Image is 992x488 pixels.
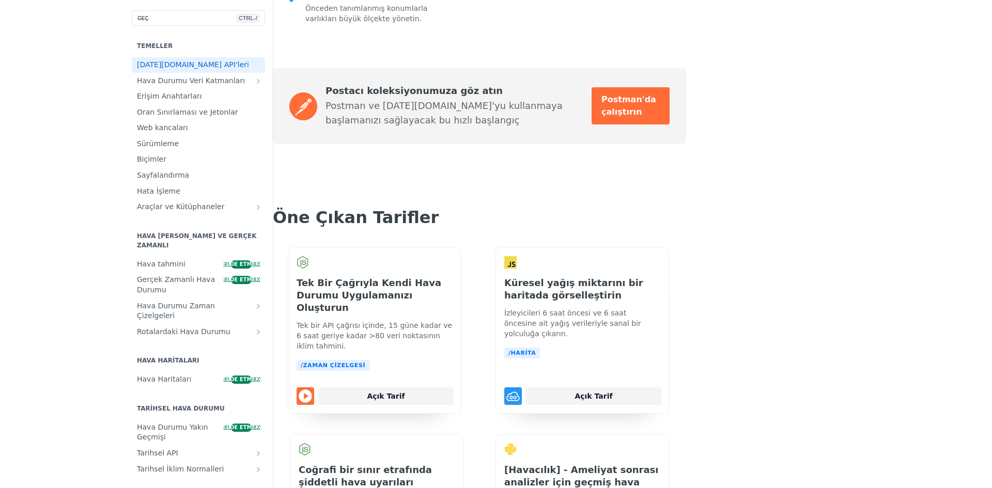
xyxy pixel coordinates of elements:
a: Oran Sınırlaması ve Jetonlar [132,105,265,120]
a: Biçimler [132,152,265,167]
font: CTRL-/ [239,15,257,21]
a: /Zaman Çizelgesi [297,360,369,371]
font: Hava Haritaları [137,357,199,364]
font: Oran Sınırlaması ve Jetonlar [137,108,238,116]
font: Web kancaları [137,123,188,132]
a: Gerçek Zamanlı Hava Durumuelde etmek [132,272,265,297]
font: Hava Haritaları [137,375,191,383]
font: Önceden tanımlanmış konumlarla varlıkları büyük ölçekte yönetin. [305,4,427,23]
font: Erişim Anahtarları [137,92,202,100]
font: Temeller [137,42,173,50]
font: Hava Durumu Zaman Çizelgeleri [137,302,215,320]
font: Sürümleme [137,139,179,148]
a: Açık Tarif [318,387,454,405]
font: Rotalardaki Hava Durumu [137,327,230,336]
font: Hava [PERSON_NAME] ve gerçek zamanlı [137,232,256,249]
font: Gerçek Zamanlı Hava Durumu [137,275,215,294]
button: Araçlar ve Kitaplıklar için alt sayfaları göster [254,203,262,211]
a: Sürümleme [132,136,265,152]
font: Küresel yağış miktarını bir haritada görselleştirin [504,277,643,301]
a: Hava tahminielde etmek [132,257,265,272]
a: Web kancaları [132,120,265,136]
font: Sayfalandırma [137,171,189,179]
a: Sayfalandırma [132,168,265,183]
font: elde etmek [223,261,260,267]
font: Hava Durumu Yakın Geçmişi [137,423,208,442]
font: Tarihsel İklim Normalleri [137,465,224,473]
font: Hata İşleme [137,187,180,195]
button: Tarihsel API için alt sayfaları göster [254,449,262,458]
a: [DATE][DOMAIN_NAME] API'leri [132,57,265,73]
button: Hava Durumu Zaman Çizelgeleri için alt sayfaları göster [254,302,262,310]
font: Postacı koleksiyonumuza göz atın [326,85,503,96]
font: /Harita [508,350,536,356]
font: Postman'da çalıştırın [601,95,656,117]
font: Öne Çıkan Tarifler [273,208,439,227]
font: Araçlar ve Kütüphaneler [137,202,224,211]
font: Hava Durumu Veri Katmanları [137,76,245,85]
font: Postman ve [DATE][DOMAIN_NAME]'yu kullanmaya başlamanızı sağlayacak bu hızlı başlangıç [326,100,563,125]
a: Hava Durumu Yakın Geçmişielde etmek [132,420,265,445]
a: Tarihsel APITarihsel API için alt sayfaları göster [132,446,265,461]
font: Tarihsel Hava Durumu [137,405,225,412]
font: Biçimler [137,155,166,163]
button: Tarihsel İklim Normalleri için alt sayfaları göster [254,465,262,474]
font: Açık Tarif [575,392,612,400]
img: Postacı Logosu [289,91,317,121]
a: Rotalardaki Hava DurumuRotalardaki Hava Durumu için alt sayfaları göster [132,324,265,340]
button: GEÇCTRL-/ [132,10,265,26]
a: Hava Durumu Veri KatmanlarıHava Durumu Veri Katmanları için alt sayfaları göster [132,73,265,89]
font: Tek Bir Çağrıyla Kendi Hava Durumu Uygulamanızı Oluşturun [297,277,441,313]
a: Hata İşleme [132,184,265,199]
a: Erişim Anahtarları [132,89,265,104]
a: /Harita [504,348,540,358]
font: Hava tahmini [137,260,185,268]
font: elde etmek [223,277,260,282]
font: elde etmek [223,424,260,430]
a: Açık Tarif [526,387,661,405]
font: /Zaman Çizelgesi [301,362,365,369]
a: Hava Haritalarıelde etmek [132,372,265,387]
font: elde etmek [223,376,260,382]
a: Tarihsel İklim NormalleriTarihsel İklim Normalleri için alt sayfaları göster [132,462,265,477]
button: Hava Durumu Veri Katmanları için alt sayfaları göster [254,77,262,85]
font: [DATE][DOMAIN_NAME] API'leri [137,60,249,69]
font: GEÇ [137,15,149,21]
a: Hava Durumu Zaman ÇizelgeleriHava Durumu Zaman Çizelgeleri için alt sayfaları göster [132,298,265,324]
font: İzleyicileri 6 saat öncesi ve 6 saat öncesine ait yağış verileriyle sanal bir yolculuğa çıkarın. [504,309,641,338]
font: Tarihsel API [137,449,178,457]
font: Tek bir API çağrısı içinde, 15 güne kadar ve 6 saat geriye kadar >80 veri noktasının iklim tahmini. [297,321,452,350]
a: Araçlar ve KütüphanelerAraçlar ve Kitaplıklar için alt sayfaları göster [132,199,265,215]
button: Rotalardaki Hava Durumu için alt sayfaları göster [254,328,262,336]
a: Postman'da çalıştırın [592,87,670,124]
font: Açık Tarif [367,392,405,400]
